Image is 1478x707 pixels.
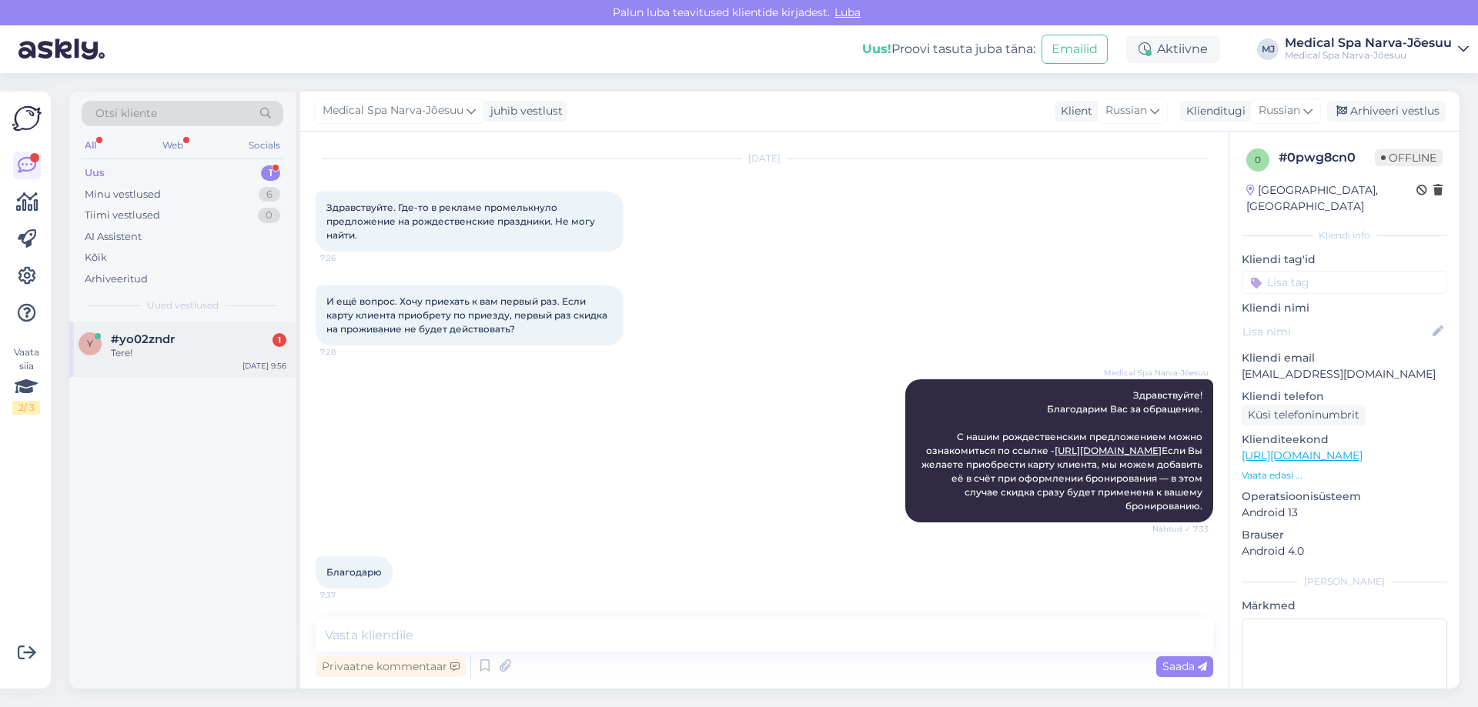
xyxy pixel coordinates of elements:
span: 7:28 [320,346,378,358]
div: Kõik [85,250,107,265]
p: Märkmed [1242,598,1447,614]
span: y [87,338,93,349]
span: #yo02zndr [111,332,175,346]
p: Operatsioonisüsteem [1242,489,1447,505]
div: 2 / 3 [12,401,40,415]
div: Tiimi vestlused [85,208,160,223]
p: Android 13 [1242,505,1447,521]
span: Russian [1259,102,1300,119]
div: Klient [1055,103,1092,119]
span: Offline [1375,149,1443,166]
a: [URL][DOMAIN_NAME] [1055,445,1162,456]
div: Küsi telefoninumbrit [1242,405,1366,425]
p: Kliendi tag'id [1242,252,1447,268]
a: Medical Spa Narva-JõesuuMedical Spa Narva-Jõesuu [1285,37,1469,62]
input: Lisa tag [1242,271,1447,294]
div: MJ [1257,38,1279,60]
div: Aktiivne [1126,35,1220,63]
div: # 0pwg8cn0 [1279,148,1375,167]
div: [DATE] 9:56 [242,360,286,372]
p: Android 4.0 [1242,543,1447,559]
div: Kliendi info [1242,228,1447,242]
p: Brauser [1242,527,1447,543]
span: Medical Spa Narva-Jõesuu [1104,367,1209,379]
div: Socials [246,135,283,155]
div: 0 [258,208,280,223]
span: Saada [1162,659,1207,673]
span: Nähtud ✓ 7:33 [1151,523,1209,535]
div: Privaatne kommentaar [316,656,466,677]
p: Vaata edasi ... [1242,469,1447,482]
div: Medical Spa Narva-Jõesuu [1285,49,1452,62]
span: Luba [830,5,865,19]
p: Kliendi nimi [1242,300,1447,316]
div: 6 [259,187,280,202]
span: И ещё вопрос. Хочу приехать к вам первый раз. Если карту клиента приобрету по приезду, первый раз... [326,295,610,335]
div: Minu vestlused [85,187,161,202]
div: [DATE] [316,152,1213,165]
div: Tere! [111,346,286,360]
div: Vaata siia [12,345,40,415]
span: Medical Spa Narva-Jõesuu [323,102,463,119]
div: [PERSON_NAME] [1242,575,1447,589]
input: Lisa nimi [1242,323,1430,340]
div: Medical Spa Narva-Jõesuu [1285,37,1452,49]
span: Uued vestlused [147,298,219,312]
div: All [82,135,99,155]
div: Arhiveeritud [85,272,148,287]
span: 7:26 [320,252,378,264]
div: Web [159,135,186,155]
div: [GEOGRAPHIC_DATA], [GEOGRAPHIC_DATA] [1246,182,1416,215]
span: Russian [1105,102,1147,119]
div: Uus [85,165,105,181]
a: [URL][DOMAIN_NAME] [1242,449,1363,462]
span: 7:37 [320,589,378,601]
b: Uus! [862,42,891,56]
div: Proovi tasuta juba täna: [862,40,1035,58]
span: Благодарю [326,566,382,578]
span: Здравствуйте! Благодарим Вас за обращение. С нашим рождественским предложением можно ознакомиться... [921,389,1205,512]
p: [EMAIL_ADDRESS][DOMAIN_NAME] [1242,366,1447,382]
button: Emailid [1042,35,1108,64]
span: Здравствуйте. Где-то в рекламе промелькнуло предложение на рождественские праздники. Не могу найти. [326,202,597,241]
div: AI Assistent [85,229,142,245]
img: Askly Logo [12,104,42,133]
p: Kliendi telefon [1242,389,1447,405]
div: juhib vestlust [484,103,563,119]
p: Kliendi email [1242,350,1447,366]
div: 1 [261,165,280,181]
div: 1 [273,333,286,347]
span: 0 [1255,154,1261,165]
p: Klienditeekond [1242,432,1447,448]
span: Otsi kliente [95,105,157,122]
div: Arhiveeri vestlus [1327,101,1446,122]
div: Klienditugi [1180,103,1246,119]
